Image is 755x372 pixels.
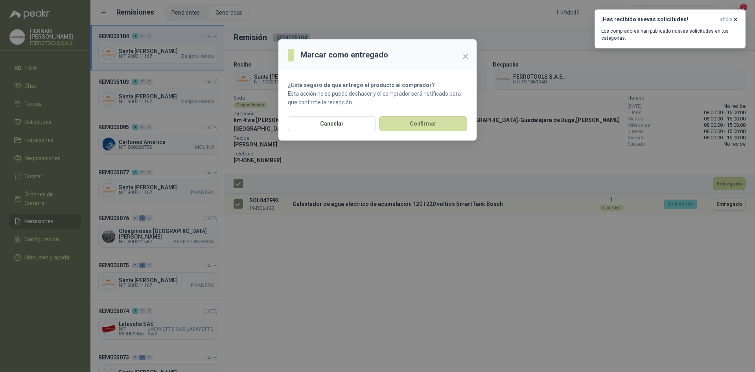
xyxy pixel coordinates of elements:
[459,50,472,63] button: Close
[288,82,435,88] strong: ¿Está seguro de que entregó el producto al comprador?
[462,53,469,59] span: close
[288,116,376,131] button: Cancelar
[300,49,388,61] h3: Marcar como entregado
[379,116,467,131] button: Confirmar
[288,89,467,107] p: Esta acción no se puede deshacer y el comprador será notificado para que confirme la recepción.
